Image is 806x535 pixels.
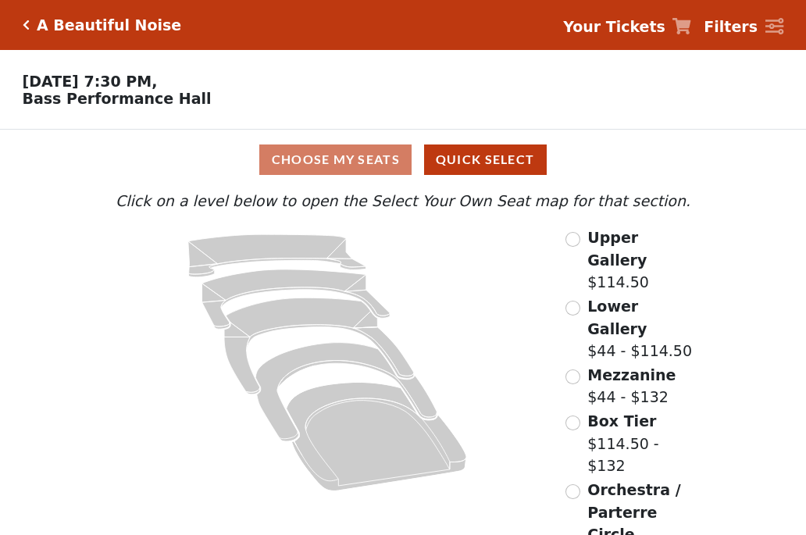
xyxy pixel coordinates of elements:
h5: A Beautiful Noise [37,16,181,34]
a: Your Tickets [563,16,691,38]
a: Filters [704,16,783,38]
span: Upper Gallery [587,229,647,269]
span: Mezzanine [587,366,676,383]
label: $114.50 [587,226,694,294]
path: Orchestra / Parterre Circle - Seats Available: 16 [287,383,467,491]
button: Quick Select [424,144,547,175]
label: $44 - $132 [587,364,676,408]
path: Lower Gallery - Seats Available: 43 [202,269,391,329]
label: $114.50 - $132 [587,410,694,477]
label: $44 - $114.50 [587,295,694,362]
a: Click here to go back to filters [23,20,30,30]
span: Lower Gallery [587,298,647,337]
strong: Your Tickets [563,18,665,35]
p: Click on a level below to open the Select Your Own Seat map for that section. [112,190,694,212]
path: Upper Gallery - Seats Available: 279 [188,234,366,277]
strong: Filters [704,18,758,35]
span: Box Tier [587,412,656,430]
